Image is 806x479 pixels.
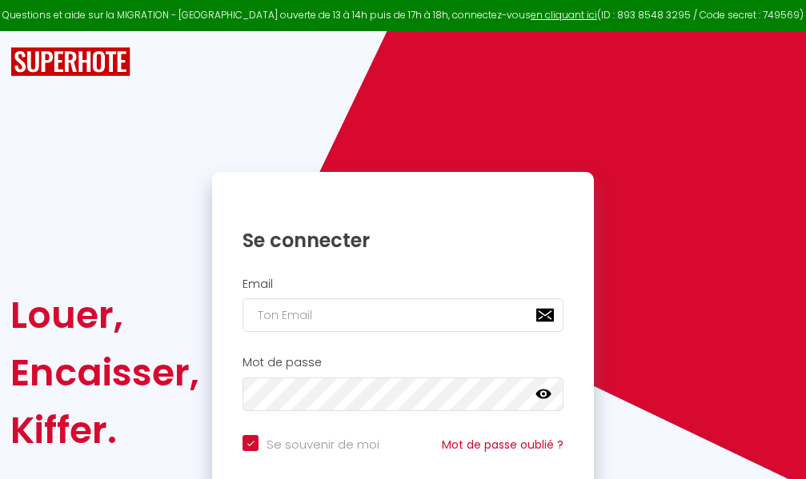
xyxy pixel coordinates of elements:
a: en cliquant ici [531,8,597,22]
input: Ton Email [243,298,563,332]
div: Encaisser, [10,344,199,401]
h2: Mot de passe [243,356,563,369]
h2: Email [243,277,563,291]
div: Louer, [10,286,199,344]
a: Mot de passe oublié ? [442,437,563,453]
img: SuperHote logo [10,47,130,77]
div: Kiffer. [10,401,199,459]
h1: Se connecter [243,228,563,253]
